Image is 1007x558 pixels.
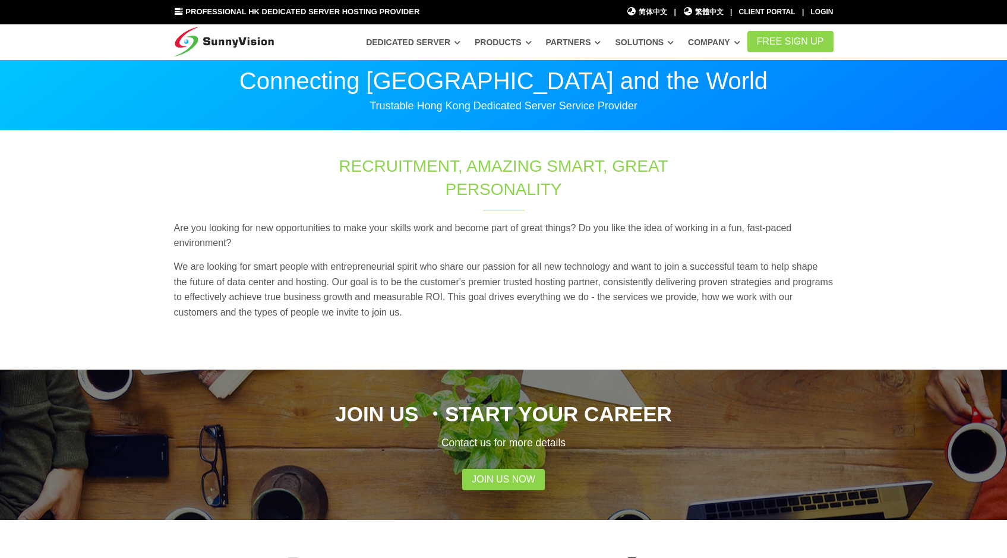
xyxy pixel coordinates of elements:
a: Solutions [615,31,674,53]
h1: Recruitment, Amazing Smart, Great Personality [306,155,702,201]
span: Professional HK Dedicated Server Hosting Provider [185,7,419,16]
a: Client Portal [739,8,796,16]
li: | [674,7,675,18]
p: Trustable Hong Kong Dedicated Server Service Provider [174,99,834,113]
a: Company [688,31,740,53]
a: FREE Sign Up [747,31,834,52]
a: Join Us Now [462,469,545,490]
a: Dedicated Server [366,31,460,53]
p: Contact us for more details [174,434,834,451]
p: We are looking for smart people with entrepreneurial spirit who share our passion for all new tec... [174,259,834,320]
a: 简体中文 [627,7,668,18]
a: Partners [546,31,601,53]
li: | [802,7,804,18]
li: | [730,7,732,18]
a: 繁體中文 [683,7,724,18]
a: Products [475,31,532,53]
p: Are you looking for new opportunities to make your skills work and become part of great things? D... [174,220,834,251]
p: Connecting [GEOGRAPHIC_DATA] and the World [174,69,834,93]
a: Login [811,8,834,16]
h2: Join Us ・Start Your Career [174,399,834,428]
